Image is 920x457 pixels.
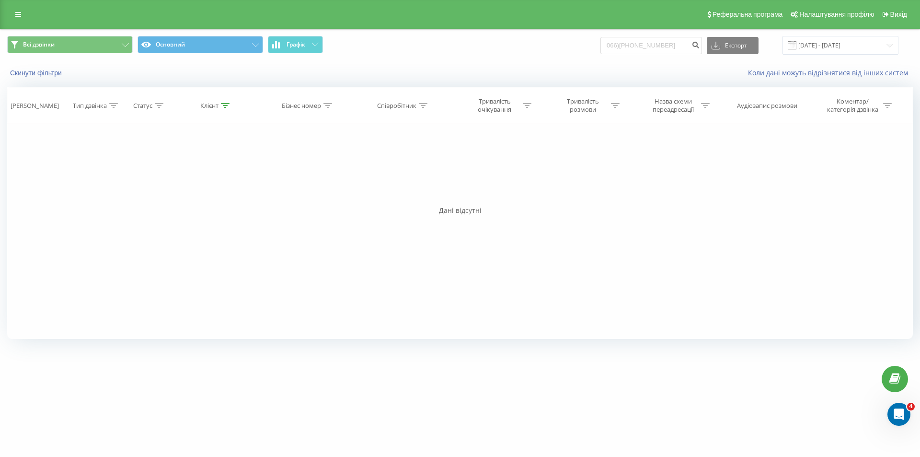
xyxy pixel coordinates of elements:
span: Вихід [890,11,907,18]
input: Пошук за номером [600,37,702,54]
button: Скинути фільтри [7,69,67,77]
span: Реферальна програма [713,11,783,18]
div: Дані відсутні [7,206,913,215]
span: Графік [287,41,305,48]
div: Коментар/категорія дзвінка [825,97,881,114]
div: Клієнт [200,102,218,110]
a: Коли дані можуть відрізнятися вiд інших систем [748,68,913,77]
div: Тип дзвінка [73,102,107,110]
div: [PERSON_NAME] [11,102,59,110]
iframe: Intercom live chat [887,403,910,426]
div: Статус [133,102,152,110]
button: Всі дзвінки [7,36,133,53]
span: Налаштування профілю [799,11,874,18]
div: Тривалість розмови [557,97,609,114]
span: 4 [907,403,915,410]
div: Аудіозапис розмови [737,102,797,110]
div: Бізнес номер [282,102,321,110]
button: Експорт [707,37,759,54]
button: Графік [268,36,323,53]
button: Основний [138,36,263,53]
div: Тривалість очікування [469,97,520,114]
div: Співробітник [377,102,416,110]
span: Всі дзвінки [23,41,55,48]
div: Назва схеми переадресації [647,97,699,114]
